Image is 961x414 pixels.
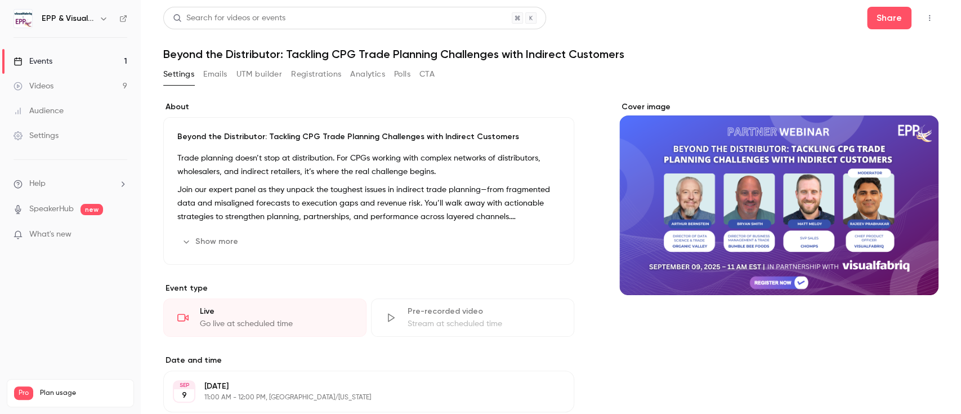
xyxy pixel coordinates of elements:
div: Settings [14,130,59,141]
li: help-dropdown-opener [14,178,127,190]
div: Go live at scheduled time [200,318,352,330]
p: Beyond the Distributor: Tackling CPG Trade Planning Challenges with Indirect Customers [177,131,560,143]
span: new [81,204,103,215]
div: Videos [14,81,53,92]
span: Pro [14,386,33,400]
div: Search for videos or events [173,12,285,24]
img: EPP & Visualfabriq [14,10,32,28]
button: Polls [394,65,410,83]
div: SEP [174,381,194,389]
div: Pre-recorded videoStream at scheduled time [371,299,574,337]
p: Join our expert panel as they unpack the toughest issues in indirect trade planning—from fragment... [177,183,560,224]
p: Event type [163,283,574,294]
span: Plan usage [40,389,127,398]
div: LiveGo live at scheduled time [163,299,366,337]
span: Help [29,178,46,190]
button: Settings [163,65,194,83]
button: Registrations [291,65,341,83]
p: 11:00 AM - 12:00 PM, [GEOGRAPHIC_DATA]/[US_STATE] [204,393,515,402]
div: Live [200,306,352,317]
button: Show more [177,233,245,251]
button: CTA [419,65,435,83]
div: Events [14,56,52,67]
div: Audience [14,105,64,117]
h1: Beyond the Distributor: Tackling CPG Trade Planning Challenges with Indirect Customers [163,47,938,61]
p: 9 [182,390,187,401]
a: SpeakerHub [29,203,74,215]
h6: EPP & Visualfabriq [42,13,95,24]
button: Emails [203,65,227,83]
div: Stream at scheduled time [408,318,560,330]
label: About [163,101,574,113]
span: What's new [29,229,71,241]
section: Cover image [619,101,938,295]
p: [DATE] [204,381,515,392]
button: UTM builder [236,65,282,83]
button: Share [867,7,911,29]
label: Date and time [163,355,574,366]
label: Cover image [619,101,938,113]
div: Pre-recorded video [408,306,560,317]
p: Trade planning doesn’t stop at distribution. For CPGs working with complex networks of distributo... [177,152,560,179]
button: Analytics [350,65,385,83]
